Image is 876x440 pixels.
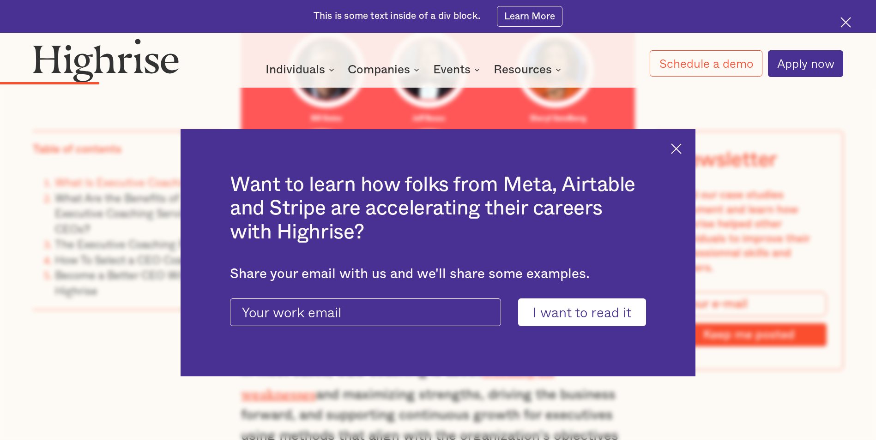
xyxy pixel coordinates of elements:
[768,50,843,77] a: Apply now
[348,64,410,75] div: Companies
[230,298,646,326] form: current-ascender-blog-article-modal-form
[314,10,480,23] div: This is some text inside of a div block.
[230,266,646,282] div: Share your email with us and we'll share some examples.
[33,38,179,83] img: Highrise logo
[433,64,471,75] div: Events
[433,64,483,75] div: Events
[840,17,851,28] img: Cross icon
[230,298,501,326] input: Your work email
[348,64,422,75] div: Companies
[494,64,564,75] div: Resources
[230,173,646,244] h2: Want to learn how folks from Meta, Airtable and Stripe are accelerating their careers with Highrise?
[497,6,563,27] a: Learn More
[266,64,337,75] div: Individuals
[518,298,646,326] input: I want to read it
[266,64,325,75] div: Individuals
[650,50,762,77] a: Schedule a demo
[671,143,682,154] img: Cross icon
[494,64,552,75] div: Resources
